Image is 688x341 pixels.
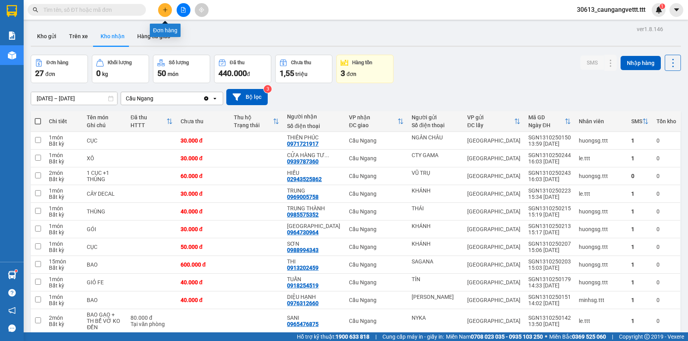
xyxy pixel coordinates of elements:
[181,297,226,303] div: 40.000 đ
[349,208,404,215] div: Cầu Ngang
[549,332,606,341] span: Miền Bắc
[579,173,623,179] div: huongsg.ttt
[49,247,79,253] div: Bất kỳ
[631,226,649,232] div: 1
[412,258,459,265] div: SAGANA
[49,321,79,327] div: Bất kỳ
[347,71,356,77] span: đơn
[181,279,226,285] div: 40.000 đ
[297,332,369,341] span: Hỗ trợ kỹ thuật:
[287,276,341,282] div: TUẤN
[287,300,319,306] div: 0976312660
[528,241,571,247] div: SGN1310250207
[579,279,623,285] div: huongsg.ttt
[287,170,341,176] div: HIẾU
[412,122,459,128] div: Số điện thoại
[35,69,44,78] span: 27
[382,332,444,341] span: Cung cấp máy in - giấy in:
[181,226,226,232] div: 30.000 đ
[631,261,649,268] div: 1
[528,141,571,147] div: 13:59 [DATE]
[280,69,294,78] span: 1,55
[412,170,459,176] div: VŨ TRỤ
[471,334,543,340] strong: 0708 023 035 - 0935 103 250
[528,170,571,176] div: SGN1310250243
[49,294,79,300] div: 1 món
[656,226,676,232] div: 0
[528,229,571,235] div: 15:17 [DATE]
[49,258,79,265] div: 15 món
[579,244,623,250] div: huongsg.ttt
[349,155,404,161] div: Cầu Ngang
[412,152,459,158] div: CTY GAMA
[126,95,153,102] div: Cầu Ngang
[162,7,168,13] span: plus
[108,60,132,65] div: Khối lượng
[612,332,613,341] span: |
[287,152,341,158] div: CỬA HÀNG TƯ ĐÔNG
[181,155,226,161] div: 30.000 đ
[33,7,38,13] span: search
[287,282,319,289] div: 0918254519
[7,5,17,17] img: logo-vxr
[656,279,676,285] div: 0
[87,226,123,232] div: GÓI
[656,297,676,303] div: 0
[656,155,676,161] div: 0
[234,114,273,120] div: Thu hộ
[287,187,341,194] div: TRUNG
[655,6,662,13] img: icon-new-feature
[169,60,189,65] div: Số lượng
[528,114,565,120] div: Mã GD
[656,137,676,144] div: 0
[660,4,665,9] sup: 1
[49,152,79,158] div: 1 món
[412,294,459,300] div: MINH KHANG
[287,141,319,147] div: 0971721917
[49,170,79,176] div: 2 món
[87,297,123,303] div: BAO
[49,241,79,247] div: 1 món
[467,137,520,144] div: [GEOGRAPHIC_DATA]
[656,318,676,324] div: 0
[580,56,604,70] button: SMS
[287,229,319,235] div: 0964730964
[131,321,173,327] div: Tại văn phòng
[341,69,345,78] span: 3
[467,191,520,197] div: [GEOGRAPHIC_DATA]
[49,158,79,165] div: Bất kỳ
[349,279,404,285] div: Cầu Ngang
[412,315,459,321] div: NYKA
[528,276,571,282] div: SGN1310250179
[8,51,16,59] img: warehouse-icon
[571,5,652,15] span: 30613_caungangvettt.ttt
[31,55,88,83] button: Đơn hàng27đơn
[579,208,623,215] div: huongsg.ttt
[644,334,650,339] span: copyright
[463,111,524,132] th: Toggle SortBy
[181,208,226,215] div: 40.000 đ
[131,122,166,128] div: HTTT
[295,71,308,77] span: triệu
[637,25,663,33] div: ver 1.8.146
[49,141,79,147] div: Bất kỳ
[218,69,247,78] span: 440.000
[287,158,319,165] div: 0939787360
[524,111,575,132] th: Toggle SortBy
[214,55,271,83] button: Đã thu440.000đ
[579,297,623,303] div: minhsg.ttt
[375,332,377,341] span: |
[49,300,79,306] div: Bất kỳ
[528,265,571,271] div: 15:03 [DATE]
[412,241,459,247] div: KHÁNH
[49,176,79,182] div: Bất kỳ
[349,191,404,197] div: Cầu Ngang
[94,27,131,46] button: Kho nhận
[287,205,341,211] div: TRUNG THÀNH
[49,194,79,200] div: Bất kỳ
[528,321,571,327] div: 13:50 [DATE]
[631,318,649,324] div: 1
[545,335,547,338] span: ⚪️
[287,265,319,271] div: 0913202459
[528,315,571,321] div: SGN1310250142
